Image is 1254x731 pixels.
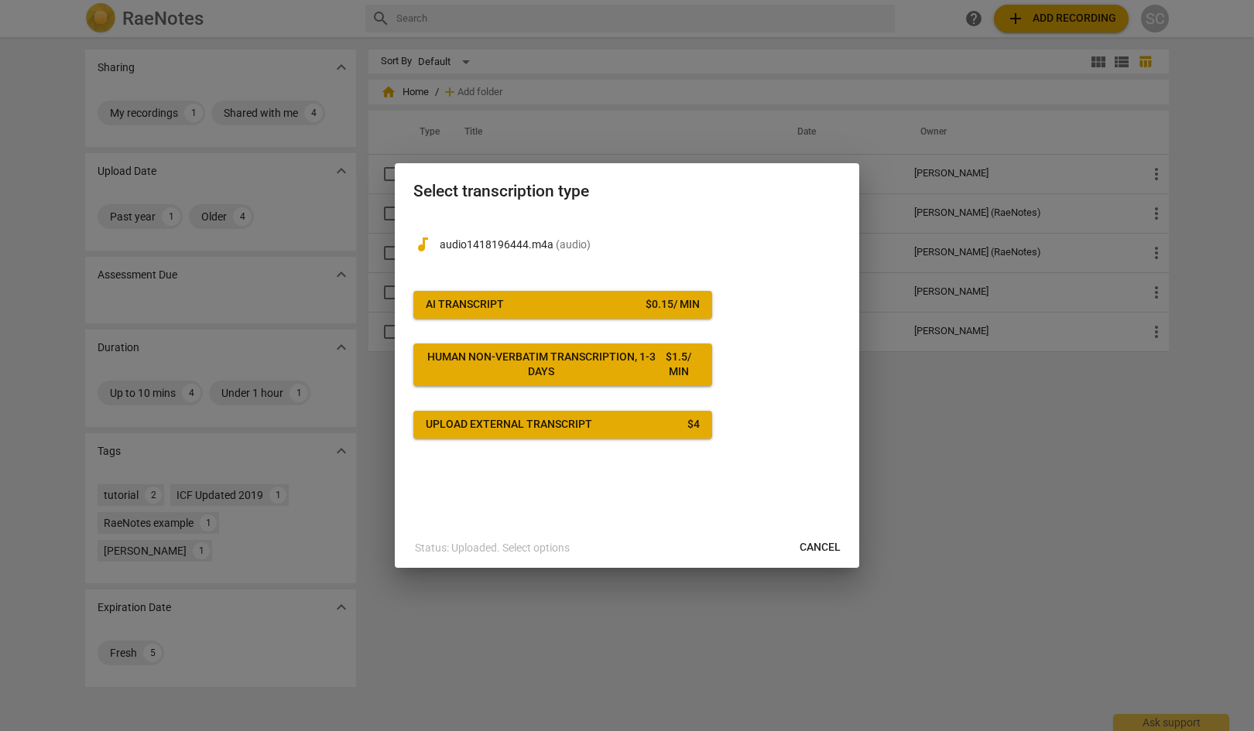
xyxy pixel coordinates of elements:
[413,182,841,201] h2: Select transcription type
[415,540,570,556] p: Status: Uploaded. Select options
[426,350,657,380] div: Human non-verbatim transcription, 1-3 days
[413,235,432,254] span: audiotrack
[426,297,504,313] div: AI Transcript
[646,297,700,313] div: $ 0.15 / min
[426,417,592,432] div: Upload external transcript
[800,540,841,555] span: Cancel
[657,350,701,380] div: $ 1.5 / min
[556,238,591,251] span: ( audio )
[687,417,700,432] div: $ 4
[440,237,841,253] p: audio1418196444.m4a(audio)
